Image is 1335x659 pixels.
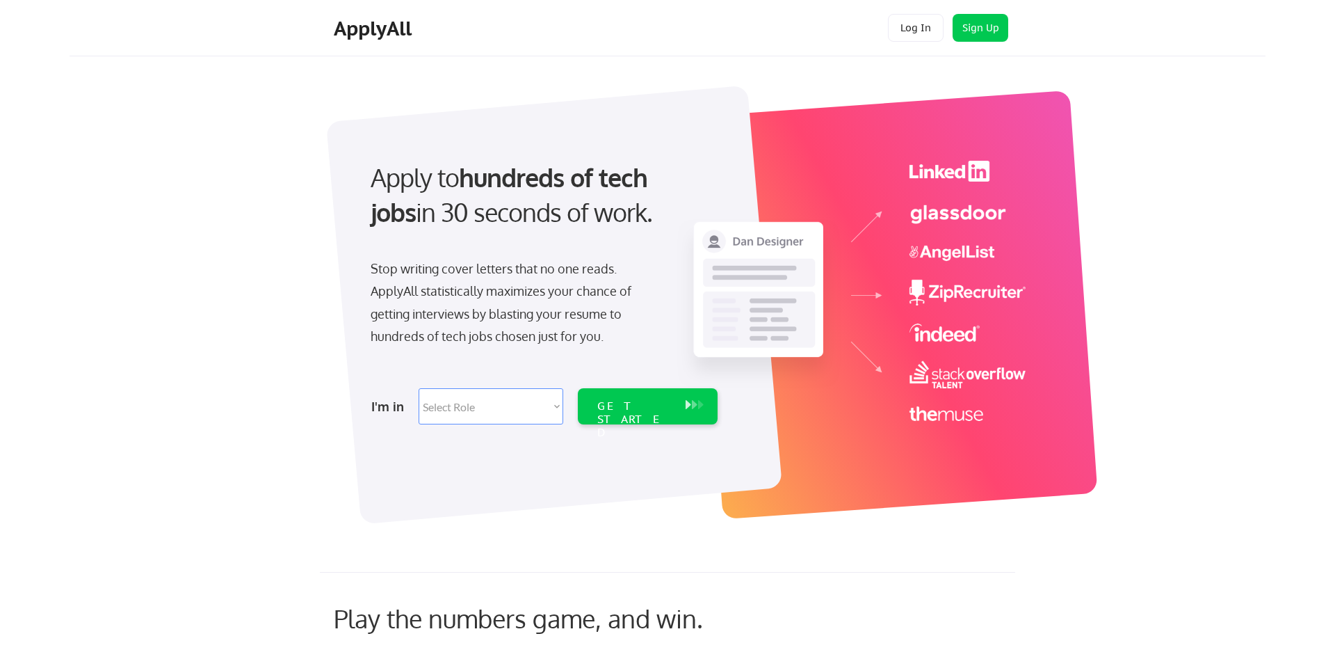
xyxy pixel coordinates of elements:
div: ApplyAll [334,17,416,40]
div: Stop writing cover letters that no one reads. ApplyAll statistically maximizes your chance of get... [371,257,656,348]
button: Log In [888,14,944,42]
button: Sign Up [953,14,1008,42]
div: GET STARTED [597,399,672,440]
div: Apply to in 30 seconds of work. [371,160,712,230]
div: Play the numbers game, and win. [334,603,765,633]
strong: hundreds of tech jobs [371,161,654,228]
div: I'm in [371,395,410,418]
